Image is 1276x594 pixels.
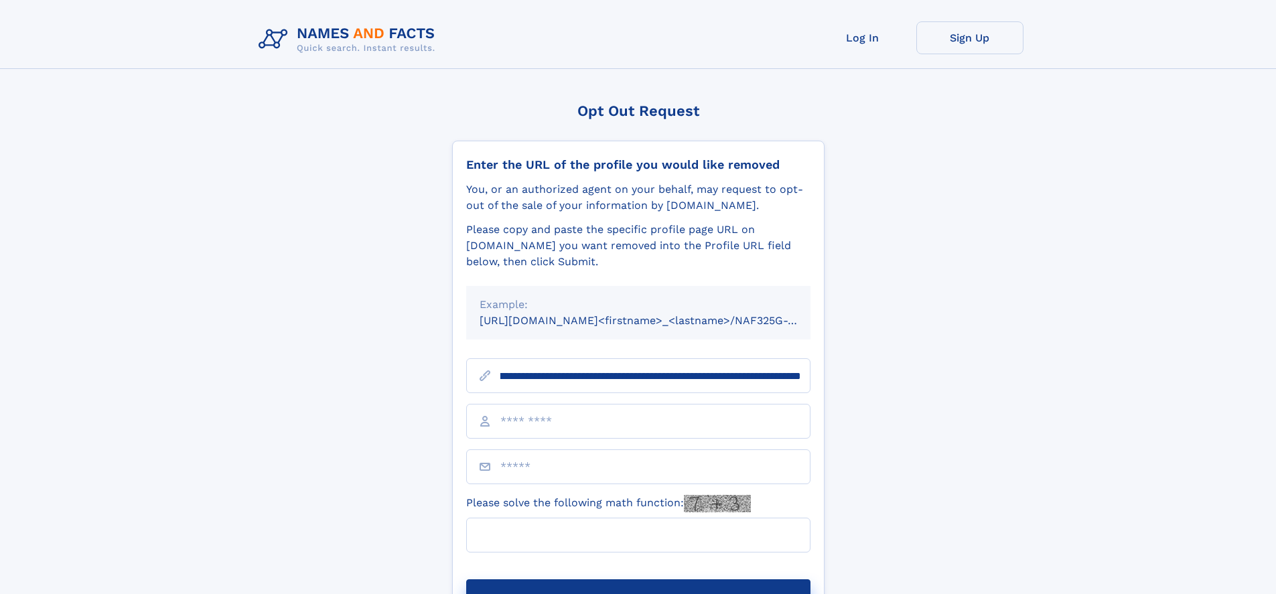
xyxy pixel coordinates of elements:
[466,157,810,172] div: Enter the URL of the profile you would like removed
[253,21,446,58] img: Logo Names and Facts
[466,222,810,270] div: Please copy and paste the specific profile page URL on [DOMAIN_NAME] you want removed into the Pr...
[480,314,836,327] small: [URL][DOMAIN_NAME]<firstname>_<lastname>/NAF325G-xxxxxxxx
[466,181,810,214] div: You, or an authorized agent on your behalf, may request to opt-out of the sale of your informatio...
[809,21,916,54] a: Log In
[916,21,1023,54] a: Sign Up
[466,495,751,512] label: Please solve the following math function:
[452,102,825,119] div: Opt Out Request
[480,297,797,313] div: Example:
